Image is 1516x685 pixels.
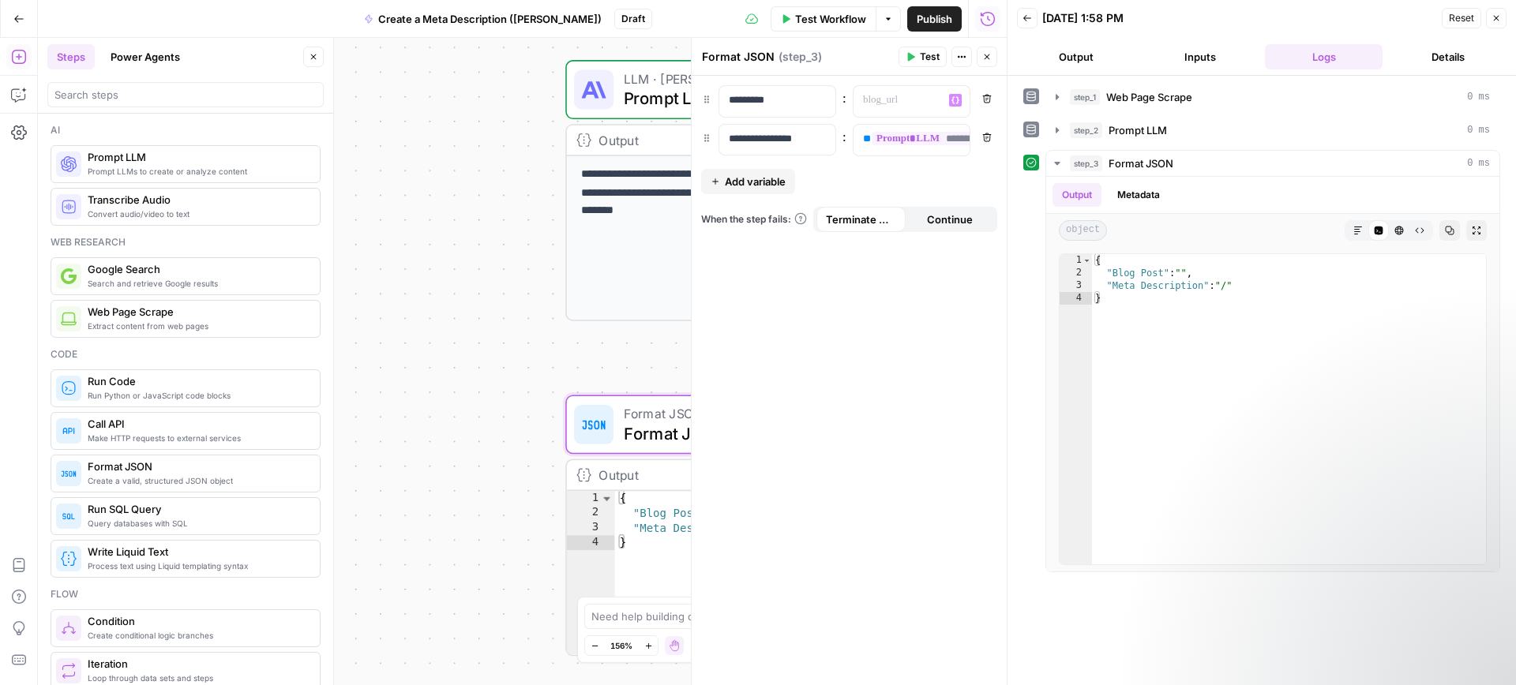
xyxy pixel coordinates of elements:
[842,127,846,146] span: :
[88,629,307,642] span: Create conditional logic branches
[1467,123,1490,137] span: 0 ms
[88,544,307,560] span: Write Liquid Text
[101,44,189,69] button: Power Agents
[1467,156,1490,170] span: 0 ms
[1046,151,1499,176] button: 0 ms
[88,613,307,629] span: Condition
[567,521,615,536] div: 3
[88,474,307,487] span: Create a valid, structured JSON object
[54,87,317,103] input: Search steps
[624,69,880,88] span: LLM · [PERSON_NAME] 4
[1060,292,1092,305] div: 4
[47,44,95,69] button: Steps
[771,6,876,32] button: Test Workflow
[88,304,307,320] span: Web Page Scrape
[1059,220,1107,241] span: object
[1109,155,1173,171] span: Format JSON
[88,149,307,165] span: Prompt LLM
[621,12,645,26] span: Draft
[1017,44,1135,69] button: Output
[907,6,962,32] button: Publish
[88,432,307,444] span: Make HTTP requests to external services
[1070,155,1102,171] span: step_3
[51,235,321,249] div: Web research
[624,421,880,445] span: Format JSON
[1389,44,1507,69] button: Details
[88,517,307,530] span: Query databases with SQL
[624,86,880,110] span: Prompt LLM
[1060,267,1092,279] div: 2
[701,169,795,194] button: Add variable
[1046,84,1499,110] button: 0 ms
[88,165,307,178] span: Prompt LLMs to create or analyze content
[599,130,880,150] div: Output
[88,261,307,277] span: Google Search
[927,211,973,227] span: Continue
[779,49,822,65] span: ( step_3 )
[88,192,307,208] span: Transcribe Audio
[567,535,615,550] div: 4
[1046,118,1499,143] button: 0 ms
[906,207,995,232] button: Continue
[1109,122,1167,138] span: Prompt LLM
[88,320,307,332] span: Extract content from web pages
[1108,183,1169,207] button: Metadata
[88,277,307,290] span: Search and retrieve Google results
[355,6,611,32] button: Create a Meta Description ([PERSON_NAME])
[624,403,880,423] span: Format JSON
[600,491,614,506] span: Toggle code folding, rows 1 through 4
[842,88,846,107] span: :
[1467,90,1490,104] span: 0 ms
[1070,122,1102,138] span: step_2
[599,465,880,485] div: Output
[1060,254,1092,267] div: 1
[88,208,307,220] span: Convert audio/video to text
[826,211,896,227] span: Terminate Workflow
[51,587,321,601] div: Flow
[1442,8,1481,28] button: Reset
[899,47,947,67] button: Test
[88,560,307,572] span: Process text using Liquid templating syntax
[1053,183,1101,207] button: Output
[610,639,632,652] span: 156%
[88,416,307,432] span: Call API
[88,389,307,402] span: Run Python or JavaScript code blocks
[1265,44,1383,69] button: Logs
[725,174,786,189] span: Add variable
[88,656,307,672] span: Iteration
[1060,279,1092,292] div: 3
[51,123,321,137] div: Ai
[701,212,807,226] a: When the step fails:
[88,373,307,389] span: Run Code
[1106,89,1192,105] span: Web Page Scrape
[920,50,940,64] span: Test
[1083,254,1091,267] span: Toggle code folding, rows 1 through 4
[88,459,307,474] span: Format JSON
[1141,44,1259,69] button: Inputs
[1046,177,1499,571] div: 0 ms
[917,11,952,27] span: Publish
[795,11,866,27] span: Test Workflow
[51,347,321,361] div: Code
[1449,11,1474,25] span: Reset
[88,672,307,684] span: Loop through data sets and steps
[567,491,615,506] div: 1
[565,395,947,656] div: Format JSONFormat JSONStep 3Output{ "Blog Post":"", "Meta Description":"/"}
[88,501,307,517] span: Run SQL Query
[378,11,602,27] span: Create a Meta Description ([PERSON_NAME])
[567,506,615,521] div: 2
[702,49,775,65] textarea: Format JSON
[1070,89,1100,105] span: step_1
